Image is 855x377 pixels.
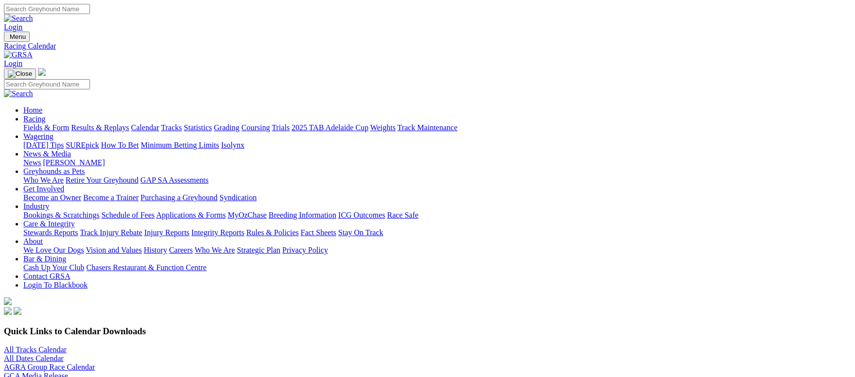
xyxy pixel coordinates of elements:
a: Racing Calendar [4,42,851,51]
a: Track Injury Rebate [80,228,142,237]
a: Wagering [23,132,54,140]
img: logo-grsa-white.png [38,68,46,76]
div: Wagering [23,141,851,150]
img: facebook.svg [4,307,12,315]
a: All Tracks Calendar [4,345,67,354]
a: Purchasing a Greyhound [141,193,218,202]
a: Tracks [161,123,182,132]
a: Who We Are [195,246,235,254]
a: Stewards Reports [23,228,78,237]
a: Race Safe [387,211,418,219]
a: Contact GRSA [23,272,70,280]
a: Login [4,59,22,68]
img: twitter.svg [14,307,21,315]
a: 2025 TAB Adelaide Cup [291,123,368,132]
a: Minimum Betting Limits [141,141,219,149]
a: ICG Outcomes [338,211,385,219]
a: Coursing [241,123,270,132]
a: Greyhounds as Pets [23,167,85,175]
a: Applications & Forms [156,211,226,219]
h3: Quick Links to Calendar Downloads [4,326,851,337]
a: Vision and Values [86,246,142,254]
a: Stay On Track [338,228,383,237]
a: Integrity Reports [191,228,244,237]
img: Search [4,89,33,98]
a: We Love Our Dogs [23,246,84,254]
a: Care & Integrity [23,220,75,228]
a: Cash Up Your Club [23,263,84,272]
span: Menu [10,33,26,40]
a: Fields & Form [23,123,69,132]
input: Search [4,4,90,14]
a: Rules & Policies [246,228,299,237]
a: Breeding Information [269,211,336,219]
img: Close [8,70,32,78]
div: Get Involved [23,193,851,202]
img: logo-grsa-white.png [4,297,12,305]
a: Login [4,23,22,31]
div: About [23,246,851,255]
a: Schedule of Fees [101,211,154,219]
a: Syndication [219,193,256,202]
a: [DATE] Tips [23,141,64,149]
div: Industry [23,211,851,220]
a: News & Media [23,150,71,158]
button: Toggle navigation [4,69,36,79]
a: GAP SA Assessments [141,176,209,184]
a: Home [23,106,42,114]
a: Who We Are [23,176,64,184]
a: Privacy Policy [282,246,328,254]
a: Retire Your Greyhound [66,176,139,184]
a: Racing [23,115,45,123]
a: Strategic Plan [237,246,280,254]
a: Grading [214,123,239,132]
a: Statistics [184,123,212,132]
a: News [23,158,41,167]
a: Calendar [131,123,159,132]
input: Search [4,79,90,89]
a: Chasers Restaurant & Function Centre [86,263,206,272]
a: Become a Trainer [83,193,139,202]
a: Results & Replays [71,123,129,132]
a: Bar & Dining [23,255,66,263]
div: Care & Integrity [23,228,851,237]
a: Trials [272,123,290,132]
a: SUREpick [66,141,99,149]
a: Isolynx [221,141,244,149]
img: GRSA [4,51,33,59]
button: Toggle navigation [4,32,30,42]
a: Weights [370,123,396,132]
a: Get Involved [23,185,64,193]
a: Become an Owner [23,193,81,202]
a: About [23,237,43,245]
a: How To Bet [101,141,139,149]
a: Track Maintenance [398,123,457,132]
div: Bar & Dining [23,263,851,272]
a: Injury Reports [144,228,189,237]
a: Careers [169,246,193,254]
div: News & Media [23,158,851,167]
a: AGRA Group Race Calendar [4,363,95,371]
img: Search [4,14,33,23]
div: Racing [23,123,851,132]
a: All Dates Calendar [4,354,64,362]
a: MyOzChase [228,211,267,219]
a: Bookings & Scratchings [23,211,99,219]
a: [PERSON_NAME] [43,158,105,167]
a: Login To Blackbook [23,281,88,289]
a: Fact Sheets [301,228,336,237]
a: History [144,246,167,254]
div: Greyhounds as Pets [23,176,851,185]
a: Industry [23,202,49,210]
